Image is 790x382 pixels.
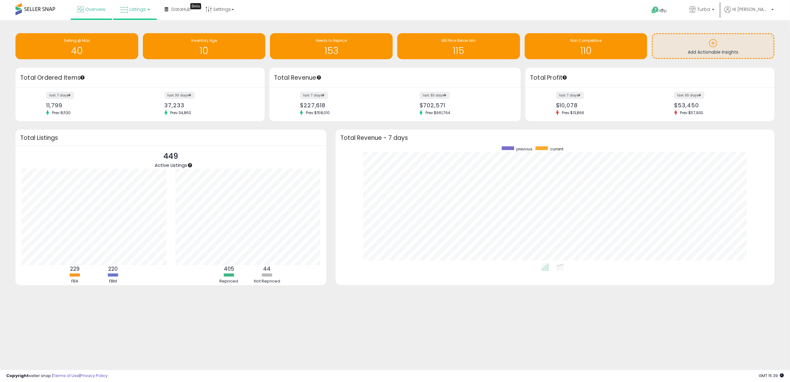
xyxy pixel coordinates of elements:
div: Tooltip anchor [562,75,567,80]
span: Non Competitive [570,38,602,43]
a: Help [647,2,679,20]
div: FBM [95,278,132,284]
span: Active Listings [155,162,187,168]
div: Tooltip anchor [190,3,201,9]
span: Turba [697,6,710,12]
a: Non Competitive 110 [525,33,647,59]
div: Repriced [210,278,247,284]
div: $10,078 [556,102,645,109]
h1: 10 [146,46,263,56]
span: Hi [PERSON_NAME] [732,6,770,12]
div: 11,799 [46,102,135,109]
div: Not Repriced [248,278,285,284]
h1: 153 [273,46,390,56]
span: DataHub [171,6,191,12]
span: Overview [85,6,105,12]
span: Needs to Reprice [316,38,347,43]
a: Inventory Age 10 [143,33,266,59]
span: Selling @ Max [64,38,90,43]
b: 229 [70,265,80,273]
span: Inventory Age [191,38,217,43]
div: 37,233 [165,102,254,109]
span: previous [516,146,532,152]
div: FBA [56,278,94,284]
h1: 110 [528,46,644,56]
label: last 7 days [556,92,584,99]
span: current [550,146,563,152]
a: Selling @ Max 40 [15,33,138,59]
div: Tooltip anchor [187,162,193,168]
a: BB Price Below Min 115 [397,33,520,59]
span: Help [659,8,667,13]
div: Tooltip anchor [316,75,322,80]
span: Listings [130,6,146,12]
span: Prev: 34,863 [167,110,194,115]
h3: Total Listings [20,135,322,140]
h1: 40 [19,46,135,56]
i: Get Help [651,6,659,14]
div: $227,618 [300,102,390,109]
h3: Total Revenue - 7 days [340,135,770,140]
div: $53,450 [674,102,764,109]
h3: Total Ordered Items [20,73,260,82]
span: Prev: $13,866 [559,110,587,115]
a: Hi [PERSON_NAME] [724,6,774,20]
div: $702,571 [420,102,510,109]
a: Needs to Reprice 153 [270,33,393,59]
label: last 30 days [674,92,704,99]
h1: 115 [400,46,517,56]
p: 449 [155,150,187,162]
b: 44 [263,265,271,273]
span: Prev: $661,764 [422,110,453,115]
span: BB Price Below Min [442,38,476,43]
div: Tooltip anchor [80,75,85,80]
label: last 30 days [165,92,195,99]
span: Prev: $57,930 [677,110,707,115]
b: 405 [224,265,234,273]
label: last 7 days [46,92,74,99]
label: last 7 days [300,92,328,99]
h3: Total Profit [530,73,770,82]
label: last 30 days [420,92,450,99]
h3: Total Revenue [274,73,516,82]
b: 220 [108,265,118,273]
a: Add Actionable Insights [653,34,774,58]
span: Prev: 8,530 [49,110,74,115]
span: Prev: $158,010 [303,110,333,115]
span: Add Actionable Insights [688,49,739,55]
